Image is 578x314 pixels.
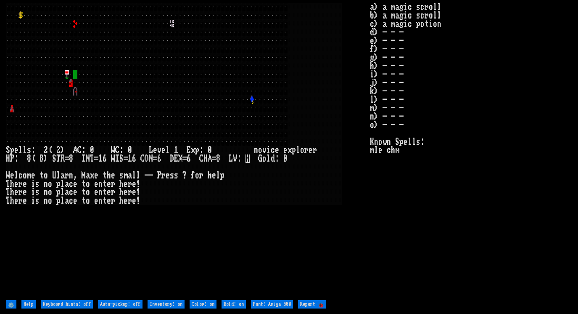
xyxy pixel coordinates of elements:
[14,146,18,154] div: e
[128,180,132,188] div: r
[21,300,36,309] input: Help
[107,188,111,197] div: e
[182,154,187,163] div: =
[283,154,288,163] div: 0
[56,146,61,154] div: 2
[170,154,174,163] div: D
[23,171,27,180] div: o
[370,3,572,298] stats: a) a magic scroll b) a magic scroll c) a magic potion d) - - - e) - - - f) - - - g) - - - h) - - ...
[14,188,18,197] div: e
[111,154,115,163] div: W
[94,188,98,197] div: e
[94,180,98,188] div: e
[82,154,86,163] div: I
[98,188,103,197] div: n
[271,154,275,163] div: d
[153,146,157,154] div: e
[292,146,296,154] div: p
[251,300,293,309] input: Font: Amiga 500
[18,180,23,188] div: r
[98,154,103,163] div: 1
[119,154,124,163] div: S
[136,180,140,188] div: !
[157,146,161,154] div: v
[313,146,317,154] div: r
[69,180,73,188] div: c
[82,171,86,180] div: M
[56,180,61,188] div: p
[245,154,250,163] mark: H
[128,188,132,197] div: r
[103,171,107,180] div: t
[237,154,241,163] div: :
[98,300,143,309] input: Auto-pickup: off
[41,300,93,309] input: Keyboard hints: off
[187,146,191,154] div: E
[262,146,267,154] div: v
[107,180,111,188] div: e
[161,146,166,154] div: e
[14,171,18,180] div: l
[10,154,14,163] div: P
[136,197,140,205] div: !
[271,146,275,154] div: c
[86,180,90,188] div: o
[258,154,262,163] div: G
[111,188,115,197] div: r
[111,146,115,154] div: W
[128,154,132,163] div: 1
[132,188,136,197] div: e
[254,146,258,154] div: n
[216,154,220,163] div: 8
[52,171,56,180] div: U
[73,197,77,205] div: e
[48,146,52,154] div: (
[73,171,77,180] div: ,
[61,180,65,188] div: l
[31,171,35,180] div: e
[124,188,128,197] div: e
[191,171,195,180] div: f
[48,180,52,188] div: o
[6,171,10,180] div: W
[267,154,271,163] div: l
[103,154,107,163] div: 6
[90,154,94,163] div: T
[111,171,115,180] div: e
[199,146,203,154] div: :
[111,180,115,188] div: r
[35,197,40,205] div: s
[195,171,199,180] div: o
[182,171,187,180] div: ?
[166,146,170,154] div: l
[145,154,149,163] div: O
[300,146,304,154] div: o
[262,154,267,163] div: o
[115,154,119,163] div: I
[31,146,35,154] div: :
[145,171,149,180] div: -
[132,154,136,163] div: 6
[6,188,10,197] div: T
[23,197,27,205] div: e
[23,146,27,154] div: l
[174,146,178,154] div: 1
[44,146,48,154] div: 2
[190,300,216,309] input: Color: on
[98,180,103,188] div: n
[98,197,103,205] div: n
[103,197,107,205] div: t
[86,188,90,197] div: o
[90,146,94,154] div: 0
[119,180,124,188] div: h
[35,188,40,197] div: s
[44,154,48,163] div: )
[288,146,292,154] div: x
[69,197,73,205] div: c
[6,300,16,309] input: ⚙️
[212,171,216,180] div: e
[44,188,48,197] div: n
[128,171,132,180] div: a
[65,188,69,197] div: a
[208,154,212,163] div: A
